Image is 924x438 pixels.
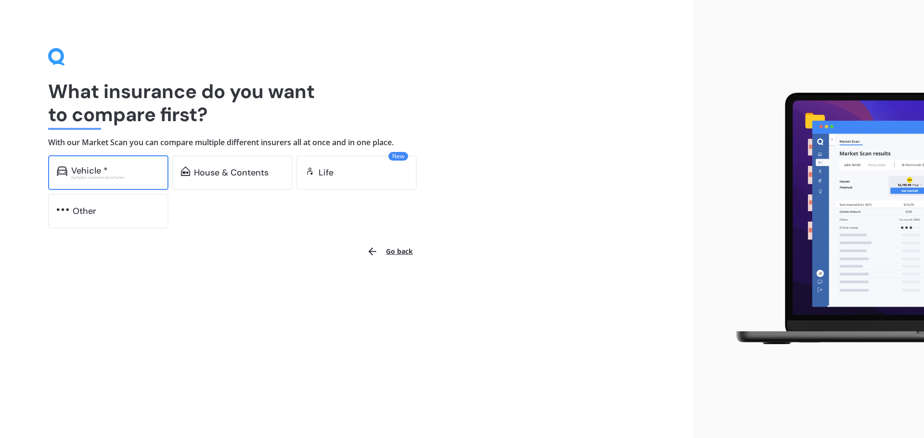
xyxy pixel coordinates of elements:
[73,206,96,216] div: Other
[388,152,408,161] span: New
[181,166,190,176] img: home-and-contents.b802091223b8502ef2dd.svg
[319,168,334,177] div: Life
[71,166,108,175] div: Vehicle *
[57,205,69,214] img: other.81dba5aafe580aa69f38.svg
[48,80,645,126] h1: What insurance do you want to compare first?
[71,175,160,179] div: Excludes commercial vehicles
[57,166,67,176] img: car.f15378c7a67c060ca3f3.svg
[361,240,419,263] button: Go back
[722,87,924,351] img: laptop.webp
[194,168,269,177] div: House & Contents
[48,138,645,148] h4: With our Market Scan you can compare multiple different insurers all at once and in one place.
[305,166,315,176] img: life.f720d6a2d7cdcd3ad642.svg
